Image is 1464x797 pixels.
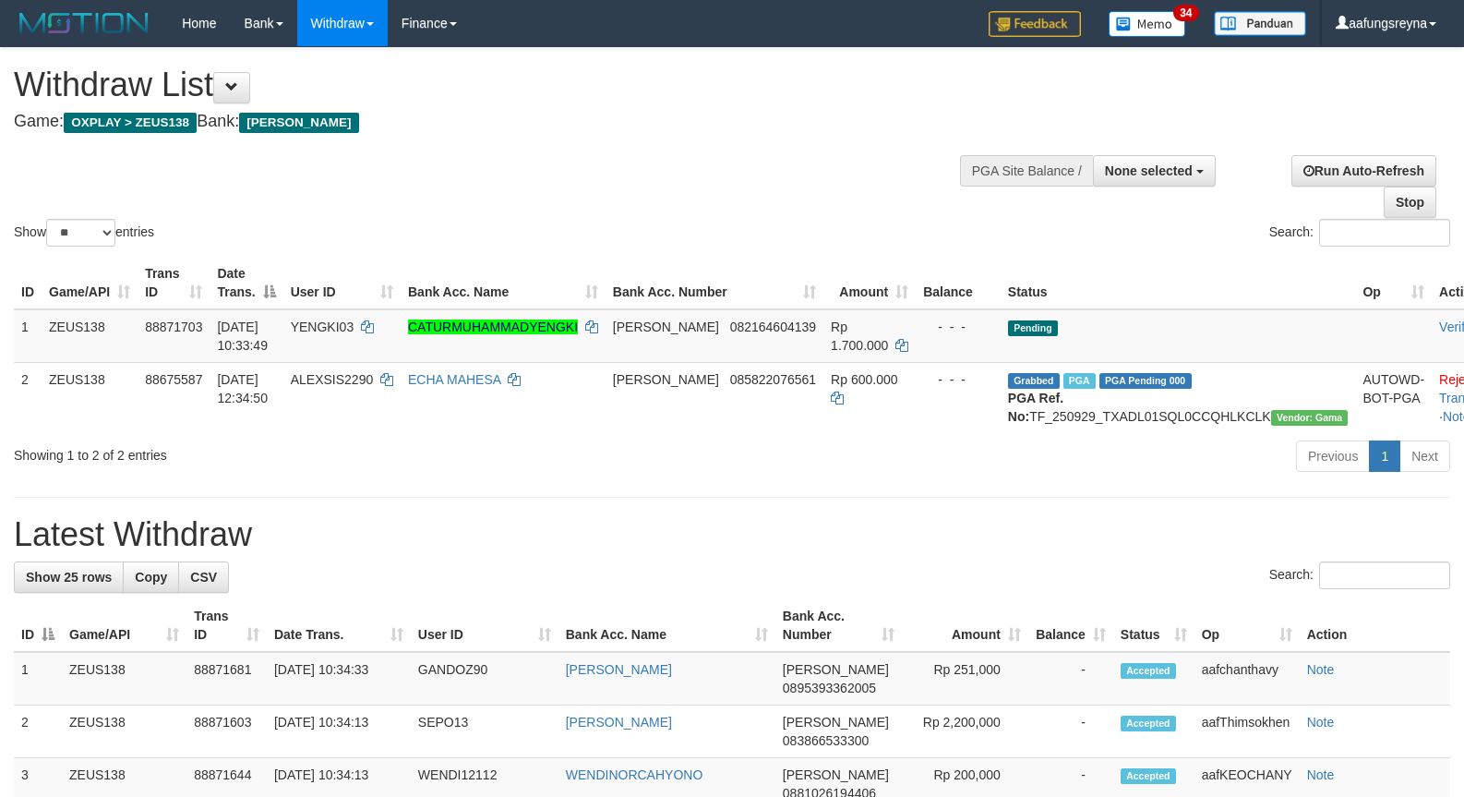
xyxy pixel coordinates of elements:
[1028,652,1113,706] td: -
[783,767,889,782] span: [PERSON_NAME]
[1173,5,1198,21] span: 34
[1113,599,1194,652] th: Status: activate to sort column ascending
[1296,441,1370,472] a: Previous
[267,599,411,652] th: Date Trans.: activate to sort column ascending
[186,706,267,758] td: 88871603
[1300,599,1450,652] th: Action
[783,681,876,695] span: Copy 0895393362005 to clipboard
[138,257,210,309] th: Trans ID: activate to sort column ascending
[1384,187,1436,218] a: Stop
[42,362,138,433] td: ZEUS138
[916,257,1001,309] th: Balance
[26,570,112,585] span: Show 25 rows
[14,113,957,131] h4: Game: Bank:
[408,372,500,387] a: ECHA MAHESA
[1269,562,1450,589] label: Search:
[14,257,42,309] th: ID
[902,652,1028,706] td: Rp 251,000
[1121,716,1176,731] span: Accepted
[566,767,703,782] a: WENDINORCAHYONO
[1001,362,1356,433] td: TF_250929_TXADL01SQL0CCQHLKCLK
[831,372,897,387] span: Rp 600.000
[267,652,411,706] td: [DATE] 10:34:33
[186,652,267,706] td: 88871681
[902,706,1028,758] td: Rp 2,200,000
[145,372,202,387] span: 88675587
[14,9,154,37] img: MOTION_logo.png
[1008,391,1063,424] b: PGA Ref. No:
[190,570,217,585] span: CSV
[1194,706,1300,758] td: aafThimsokhen
[1355,362,1432,433] td: AUTOWD-BOT-PGA
[217,320,268,353] span: [DATE] 10:33:49
[46,219,115,247] select: Showentries
[566,662,672,677] a: [PERSON_NAME]
[923,318,993,336] div: - - -
[923,370,993,389] div: - - -
[411,706,558,758] td: SEPO13
[14,652,62,706] td: 1
[1355,257,1432,309] th: Op: activate to sort column ascending
[1008,373,1060,389] span: Grabbed
[1008,320,1058,336] span: Pending
[291,320,354,334] span: YENGKI03
[62,652,186,706] td: ZEUS138
[1093,155,1216,187] button: None selected
[783,733,869,748] span: Copy 083866533300 to clipboard
[267,706,411,758] td: [DATE] 10:34:13
[135,570,167,585] span: Copy
[14,562,124,593] a: Show 25 rows
[186,599,267,652] th: Trans ID: activate to sort column ascending
[1307,767,1335,782] a: Note
[1214,11,1306,36] img: panduan.png
[902,599,1028,652] th: Amount: activate to sort column ascending
[613,372,719,387] span: [PERSON_NAME]
[411,652,558,706] td: GANDOZ90
[1099,373,1192,389] span: PGA Pending
[217,372,268,405] span: [DATE] 12:34:50
[14,516,1450,553] h1: Latest Withdraw
[14,66,957,103] h1: Withdraw List
[730,372,816,387] span: Copy 085822076561 to clipboard
[210,257,282,309] th: Date Trans.: activate to sort column descending
[960,155,1093,187] div: PGA Site Balance /
[1105,163,1193,178] span: None selected
[558,599,775,652] th: Bank Acc. Name: activate to sort column ascending
[14,706,62,758] td: 2
[783,662,889,677] span: [PERSON_NAME]
[1028,599,1113,652] th: Balance: activate to sort column ascending
[123,562,179,593] a: Copy
[1121,663,1176,679] span: Accepted
[42,309,138,363] td: ZEUS138
[1271,410,1349,426] span: Vendor URL: https://trx31.1velocity.biz
[291,372,374,387] span: ALEXSIS2290
[606,257,823,309] th: Bank Acc. Number: activate to sort column ascending
[613,320,719,334] span: [PERSON_NAME]
[1194,599,1300,652] th: Op: activate to sort column ascending
[64,113,197,133] span: OXPLAY > ZEUS138
[145,320,202,334] span: 88871703
[62,599,186,652] th: Game/API: activate to sort column ascending
[989,11,1081,37] img: Feedback.jpg
[831,320,888,353] span: Rp 1.700.000
[401,257,606,309] th: Bank Acc. Name: activate to sort column ascending
[411,599,558,652] th: User ID: activate to sort column ascending
[178,562,229,593] a: CSV
[408,320,578,334] a: CATURMUHAMMADYENGKI
[239,113,358,133] span: [PERSON_NAME]
[1194,652,1300,706] td: aafchanthavy
[62,706,186,758] td: ZEUS138
[783,715,889,730] span: [PERSON_NAME]
[14,439,596,465] div: Showing 1 to 2 of 2 entries
[1028,706,1113,758] td: -
[1319,562,1450,589] input: Search:
[14,599,62,652] th: ID: activate to sort column descending
[566,715,672,730] a: [PERSON_NAME]
[730,320,816,334] span: Copy 082164604139 to clipboard
[1121,768,1176,784] span: Accepted
[1307,662,1335,677] a: Note
[1063,373,1096,389] span: Marked by aafpengsreynich
[14,309,42,363] td: 1
[42,257,138,309] th: Game/API: activate to sort column ascending
[1001,257,1356,309] th: Status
